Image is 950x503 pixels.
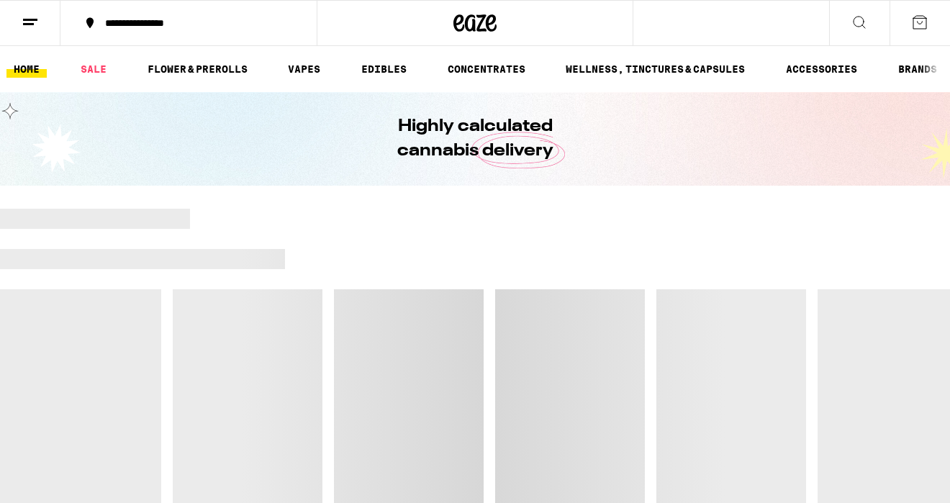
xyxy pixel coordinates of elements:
a: HOME [6,60,47,78]
a: SALE [73,60,114,78]
a: WELLNESS, TINCTURES & CAPSULES [558,60,752,78]
a: FLOWER & PREROLLS [140,60,255,78]
a: VAPES [281,60,327,78]
a: ACCESSORIES [779,60,864,78]
a: CONCENTRATES [440,60,533,78]
a: EDIBLES [354,60,414,78]
h1: Highly calculated cannabis delivery [356,114,594,163]
a: BRANDS [891,60,944,78]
